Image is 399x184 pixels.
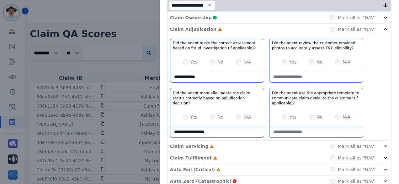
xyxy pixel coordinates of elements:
[170,155,212,161] p: Claim Fulfillment
[338,166,375,173] label: Mark all as "N/A"
[343,114,350,120] label: N/A
[338,155,375,161] label: Mark all as "N/A"
[170,166,215,173] p: Auto Fail (Critical)
[173,41,261,51] h3: Did the agent make the correct assessment based on fraud investigation (if applicable)?
[243,114,251,120] label: N/A
[290,59,297,65] label: Yes
[173,91,261,106] h3: Did the agent manually update the claim status correctly based on adjudication decision?
[243,59,251,65] label: N/A
[217,114,223,120] label: No
[170,26,216,32] p: Claim Adjudication
[170,14,212,21] p: Claim Ownership
[317,59,322,65] label: No
[190,114,198,120] label: Yes
[338,14,375,21] label: Mark all as "N/A"
[272,91,360,106] h3: Did the agent use the appropriate template to communicate claim denial to the customer (if applic...
[272,41,360,51] h3: Did the agent review the customer-provided photos to accurately assess T&C eligibility?
[170,143,208,149] p: Claim Servicing
[290,114,297,120] label: Yes
[217,59,223,65] label: No
[343,59,350,65] label: N/A
[190,59,198,65] label: Yes
[338,143,375,149] label: Mark all as "N/A"
[338,26,375,32] label: Mark all as "N/A"
[317,114,322,120] label: No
